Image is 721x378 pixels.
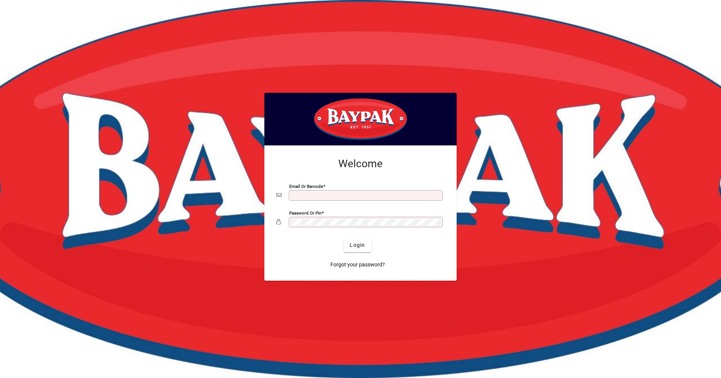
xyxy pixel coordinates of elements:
[344,239,371,252] button: Login
[289,183,323,189] mat-label: Email or Barcode
[289,210,321,215] mat-label: Password or Pin
[327,258,388,272] a: Forgot your password?
[276,157,445,170] h2: Welcome
[330,261,385,269] span: Forgot your password?
[350,241,365,249] span: Login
